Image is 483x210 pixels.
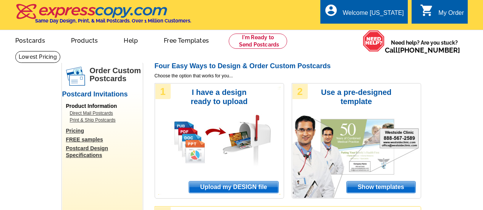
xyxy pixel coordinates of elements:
[70,117,139,123] a: Print & Ship Postcards
[189,181,278,193] a: Upload my DESIGN file
[111,31,150,49] a: Help
[398,46,460,54] a: [PHONE_NUMBER]
[292,84,308,99] div: 2
[155,72,421,79] span: Choose the option that works for you...
[62,90,142,99] h2: Postcard Invitations
[66,145,142,159] a: Postcard Design Specifications
[66,127,142,134] a: Pricing
[385,46,460,54] span: Call
[385,39,464,54] span: Need help? Are you stuck?
[420,3,434,17] i: shopping_cart
[346,181,416,193] a: Show templates
[180,88,258,106] h3: I have a design ready to upload
[152,31,221,49] a: Free Templates
[347,181,415,193] span: Show templates
[90,67,142,83] h1: Order Custom Postcards
[363,30,385,52] img: help
[438,10,464,20] div: My Order
[155,62,421,71] h2: Four Easy Ways to Design & Order Custom Postcards
[189,181,278,193] span: Upload my DESIGN file
[66,136,142,143] a: FREE samples
[155,84,171,99] div: 1
[15,9,191,24] a: Same Day Design, Print, & Mail Postcards. Over 1 Million Customers.
[66,103,117,109] span: Product Information
[317,88,396,106] h3: Use a pre-designed template
[70,110,139,117] a: Direct Mail Postcards
[420,8,464,18] a: shopping_cart My Order
[35,18,191,24] h4: Same Day Design, Print, & Mail Postcards. Over 1 Million Customers.
[3,31,57,49] a: Postcards
[59,31,110,49] a: Products
[324,3,338,17] i: account_circle
[342,10,404,20] div: Welcome [US_STATE]
[66,67,85,86] img: postcards.png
